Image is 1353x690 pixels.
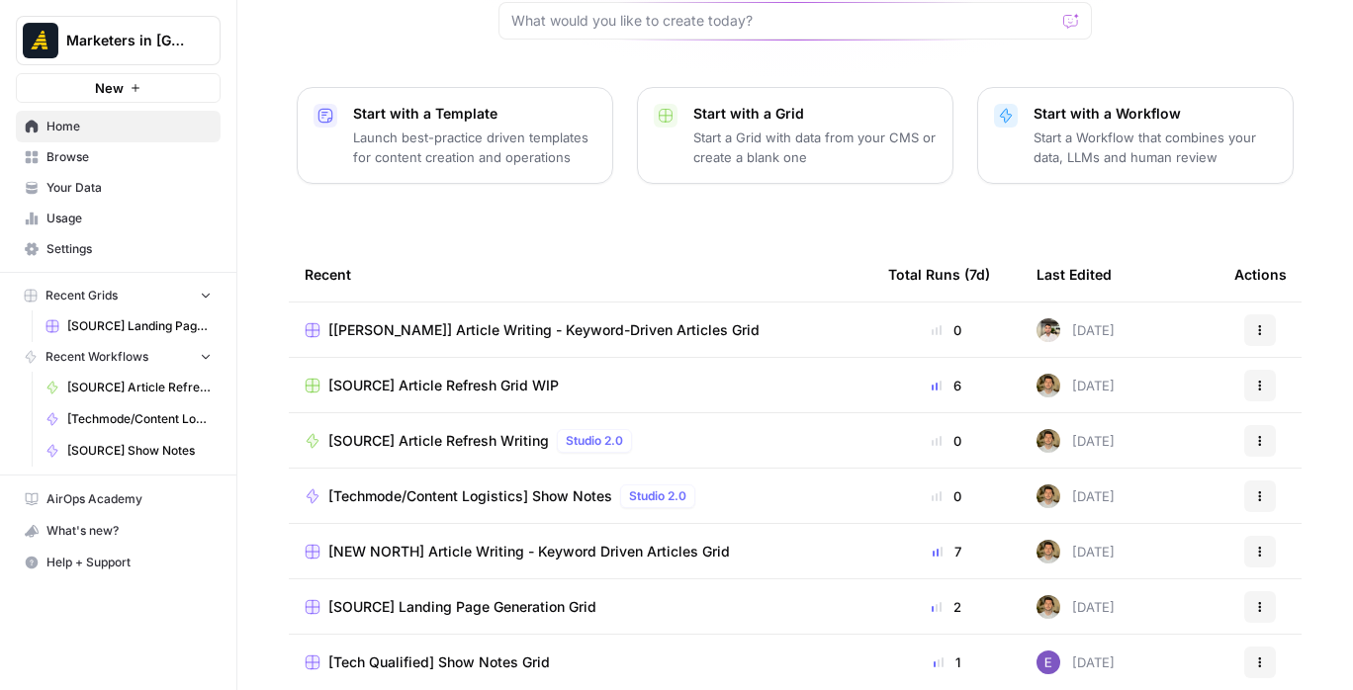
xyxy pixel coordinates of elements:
[888,320,1005,340] div: 0
[37,403,221,435] a: [Techmode/Content Logistics] Show Notes
[16,16,221,65] button: Workspace: Marketers in Demand
[67,410,212,428] span: [Techmode/Content Logistics] Show Notes
[16,203,221,234] a: Usage
[1234,247,1287,302] div: Actions
[888,431,1005,451] div: 0
[1037,484,1060,508] img: 5zyzjh3tw4s3l6pe5wy4otrd1hyg
[1037,595,1115,619] div: [DATE]
[66,31,186,50] span: Marketers in [GEOGRAPHIC_DATA]
[16,233,221,265] a: Settings
[16,111,221,142] a: Home
[46,118,212,135] span: Home
[16,342,221,372] button: Recent Workflows
[305,376,857,395] a: [SOURCE] Article Refresh Grid WIP
[1037,595,1060,619] img: 5zyzjh3tw4s3l6pe5wy4otrd1hyg
[353,128,596,167] p: Launch best-practice driven templates for content creation and operations
[888,376,1005,395] div: 6
[1037,484,1115,508] div: [DATE]
[1037,540,1115,563] div: [DATE]
[1037,650,1115,674] div: [DATE]
[46,179,212,197] span: Your Data
[67,379,212,396] span: [SOURCE] Article Refresh Writing
[16,515,221,547] button: What's new?
[305,320,857,340] a: [[PERSON_NAME]] Article Writing - Keyword-Driven Articles Grid
[45,287,118,304] span: Recent Grids
[1037,540,1060,563] img: 5zyzjh3tw4s3l6pe5wy4otrd1hyg
[16,172,221,204] a: Your Data
[46,240,212,258] span: Settings
[888,597,1005,617] div: 2
[1034,128,1277,167] p: Start a Workflow that combines your data, LLMs and human review
[16,141,221,173] a: Browse
[305,597,857,617] a: [SOURCE] Landing Page Generation Grid
[37,310,221,342] a: [SOURCE] Landing Page Generation Grid
[1037,374,1060,397] img: 5zyzjh3tw4s3l6pe5wy4otrd1hyg
[46,554,212,571] span: Help + Support
[305,247,857,302] div: Recent
[16,281,221,310] button: Recent Grids
[353,104,596,124] p: Start with a Template
[637,87,953,184] button: Start with a GridStart a Grid with data from your CMS or create a blank one
[67,317,212,335] span: [SOURCE] Landing Page Generation Grid
[1037,318,1060,342] img: 3yju8kyn2znwnw93b46w7rs9iqok
[305,652,857,672] a: [Tech Qualified] Show Notes Grid
[1037,247,1112,302] div: Last Edited
[1037,318,1115,342] div: [DATE]
[328,597,596,617] span: [SOURCE] Landing Page Generation Grid
[328,652,550,672] span: [Tech Qualified] Show Notes Grid
[328,542,730,561] span: [NEW NORTH] Article Writing - Keyword Driven Articles Grid
[693,128,937,167] p: Start a Grid with data from your CMS or create a blank one
[46,148,212,166] span: Browse
[629,487,686,505] span: Studio 2.0
[328,320,760,340] span: [[PERSON_NAME]] Article Writing - Keyword-Driven Articles Grid
[37,435,221,467] a: [SOURCE] Show Notes
[1037,650,1060,674] img: fgkld43o89z7d2dcu0r80zen0lng
[45,348,148,366] span: Recent Workflows
[328,376,559,395] span: [SOURCE] Article Refresh Grid WIP
[1037,429,1060,453] img: 5zyzjh3tw4s3l6pe5wy4otrd1hyg
[328,486,612,506] span: [Techmode/Content Logistics] Show Notes
[888,486,1005,506] div: 0
[305,542,857,561] a: [NEW NORTH] Article Writing - Keyword Driven Articles Grid
[1037,374,1115,397] div: [DATE]
[46,210,212,227] span: Usage
[888,542,1005,561] div: 7
[888,247,990,302] div: Total Runs (7d)
[305,429,857,453] a: [SOURCE] Article Refresh WritingStudio 2.0
[977,87,1294,184] button: Start with a WorkflowStart a Workflow that combines your data, LLMs and human review
[1037,429,1115,453] div: [DATE]
[46,490,212,508] span: AirOps Academy
[1034,104,1277,124] p: Start with a Workflow
[305,484,857,508] a: [Techmode/Content Logistics] Show NotesStudio 2.0
[23,23,58,58] img: Marketers in Demand Logo
[95,78,124,98] span: New
[693,104,937,124] p: Start with a Grid
[511,11,1055,31] input: What would you like to create today?
[297,87,613,184] button: Start with a TemplateLaunch best-practice driven templates for content creation and operations
[328,431,549,451] span: [SOURCE] Article Refresh Writing
[16,483,221,515] a: AirOps Academy
[888,652,1005,672] div: 1
[566,432,623,450] span: Studio 2.0
[67,442,212,460] span: [SOURCE] Show Notes
[37,372,221,403] a: [SOURCE] Article Refresh Writing
[17,516,220,546] div: What's new?
[16,73,221,103] button: New
[16,547,221,578] button: Help + Support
